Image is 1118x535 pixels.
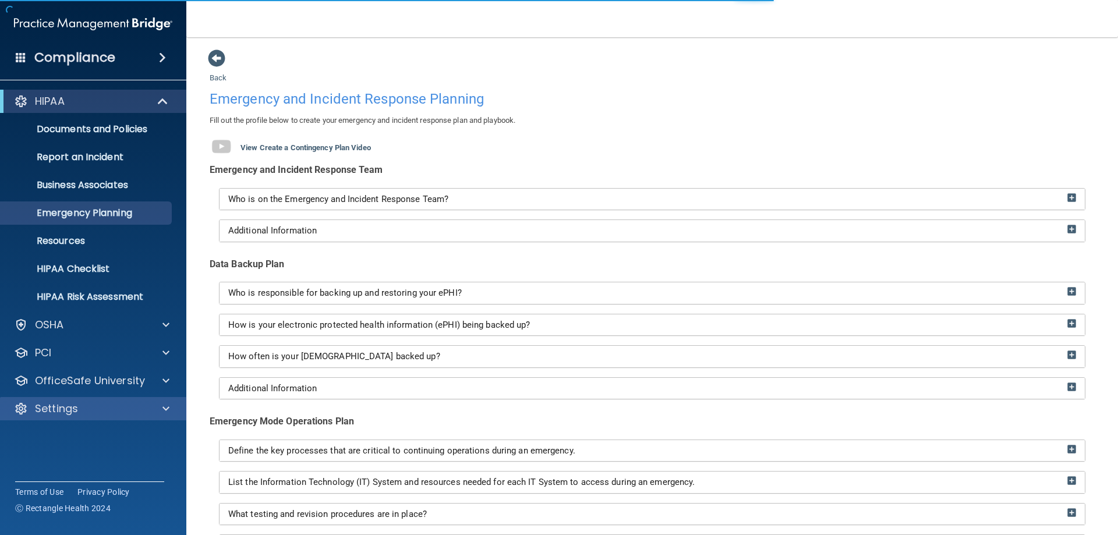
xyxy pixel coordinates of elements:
[35,94,65,108] p: HIPAA
[14,374,169,388] a: OfficeSafe University
[228,194,1076,204] a: Who is on the Emergency and Incident Response Team?
[1067,287,1076,296] img: ic_add_box.75fa564c.png
[228,445,575,456] span: Define the key processes that are critical to continuing operations during an emergency.
[210,416,354,427] b: Emergency Mode Operations Plan
[228,288,462,298] span: Who is responsible for backing up and restoring your ePHI?
[35,346,51,360] p: PCI
[210,114,1095,127] p: Fill out the profile below to create your emergency and incident response plan and playbook.
[8,151,167,163] p: Report an Incident
[210,135,233,158] img: gray_youtube_icon.38fcd6cc.png
[228,509,427,519] span: What testing and revision procedures are in place?
[228,351,440,362] span: How often is your [DEMOGRAPHIC_DATA] backed up?
[8,263,167,275] p: HIPAA Checklist
[14,318,169,332] a: OSHA
[14,94,169,108] a: HIPAA
[240,143,371,152] b: View Create a Contingency Plan Video
[228,509,1076,519] a: What testing and revision procedures are in place?
[8,235,167,247] p: Resources
[35,374,145,388] p: OfficeSafe University
[228,477,1076,487] a: List the Information Technology (IT) System and resources needed for each IT System to access dur...
[228,194,448,204] span: Who is on the Emergency and Incident Response Team?
[228,288,1076,298] a: Who is responsible for backing up and restoring your ePHI?
[228,446,1076,456] a: Define the key processes that are critical to continuing operations during an emergency.
[1067,319,1076,328] img: ic_add_box.75fa564c.png
[228,477,695,487] span: List the Information Technology (IT) System and resources needed for each IT System to access dur...
[1067,225,1076,233] img: ic_add_box.75fa564c.png
[15,502,111,514] span: Ⓒ Rectangle Health 2024
[228,383,317,394] span: Additional Information
[8,179,167,191] p: Business Associates
[210,258,285,270] b: Data Backup Plan
[228,320,530,330] span: How is your electronic protected health information (ePHI) being backed up?
[1067,508,1076,517] img: ic_add_box.75fa564c.png
[1067,382,1076,391] img: ic_add_box.75fa564c.png
[77,486,130,498] a: Privacy Policy
[14,12,172,36] img: PMB logo
[34,49,115,66] h4: Compliance
[15,486,63,498] a: Terms of Use
[35,402,78,416] p: Settings
[8,207,167,219] p: Emergency Planning
[210,164,383,175] b: Emergency and Incident Response Team
[228,226,1076,236] a: Additional Information
[8,291,167,303] p: HIPAA Risk Assessment
[1067,445,1076,453] img: ic_add_box.75fa564c.png
[1067,193,1076,202] img: ic_add_box.75fa564c.png
[35,318,64,332] p: OSHA
[228,352,1076,362] a: How often is your [DEMOGRAPHIC_DATA] backed up?
[228,225,317,236] span: Additional Information
[917,452,1104,499] iframe: Drift Widget Chat Controller
[228,320,1076,330] a: How is your electronic protected health information (ePHI) being backed up?
[8,123,167,135] p: Documents and Policies
[14,346,169,360] a: PCI
[14,402,169,416] a: Settings
[210,59,227,82] a: Back
[210,91,1095,107] h4: Emergency and Incident Response Planning
[228,384,1076,394] a: Additional Information
[1067,350,1076,359] img: ic_add_box.75fa564c.png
